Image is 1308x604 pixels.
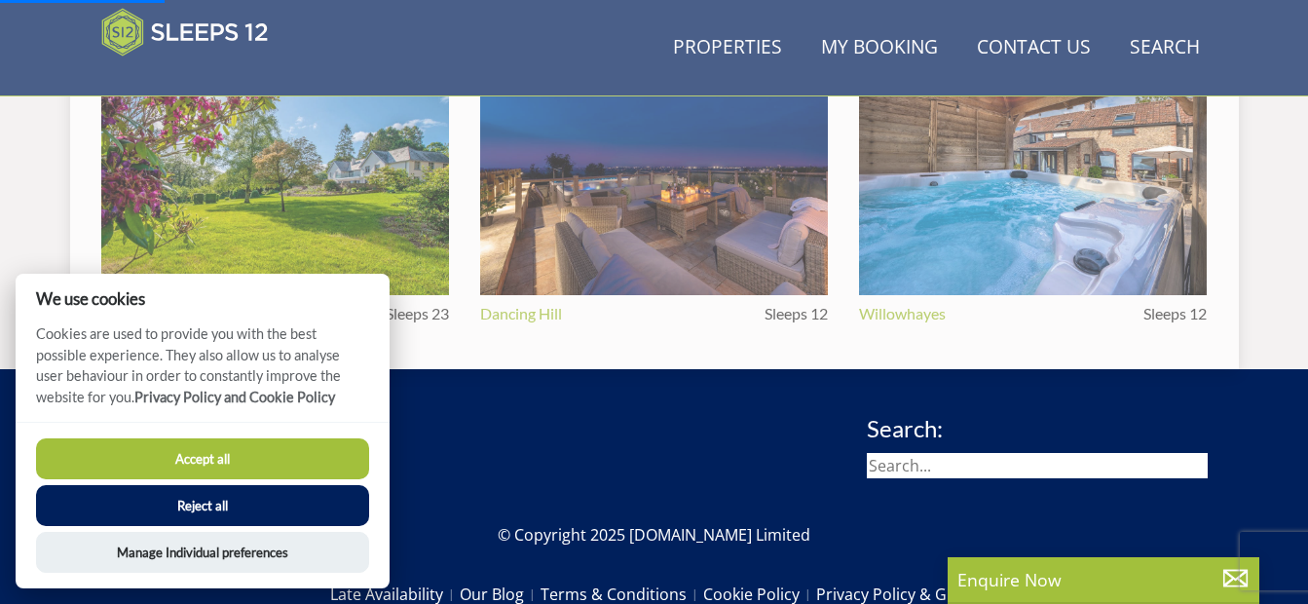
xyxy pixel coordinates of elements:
[867,416,1208,441] h3: Search:
[765,305,828,322] span: Sleeps 12
[480,305,562,322] a: Dancing Hill
[92,68,296,85] iframe: Customer reviews powered by Trustpilot
[101,71,449,296] img: An image of 'Huxhay', Somerset
[969,26,1099,70] a: Contact Us
[16,289,390,308] h2: We use cookies
[1122,26,1208,70] a: Search
[386,305,449,322] span: Sleeps 23
[36,438,369,479] button: Accept all
[957,567,1250,592] p: Enquire Now
[1143,305,1207,322] span: Sleeps 12
[665,26,790,70] a: Properties
[16,323,390,422] p: Cookies are used to provide you with the best possible experience. They also allow us to analyse ...
[101,523,1208,547] p: © Copyright 2025 [DOMAIN_NAME] Limited
[36,532,369,573] button: Manage Individual preferences
[36,485,369,526] button: Reject all
[480,71,828,296] img: An image of 'Dancing Hill', Somerset
[859,71,1207,296] img: An image of 'Willowhayes', Somerset
[101,8,269,57] img: Sleeps 12
[813,26,946,70] a: My Booking
[134,389,335,405] a: Privacy Policy and Cookie Policy
[859,305,946,322] a: Willowhayes
[867,453,1208,478] input: Search...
